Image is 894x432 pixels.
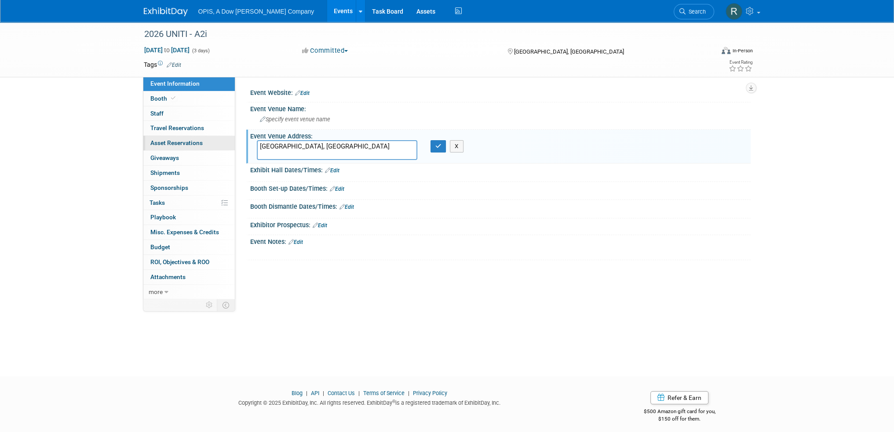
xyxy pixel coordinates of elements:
[198,8,314,15] span: OPIS, A Dow [PERSON_NAME] Company
[143,151,235,165] a: Giveaways
[150,110,164,117] span: Staff
[250,130,751,141] div: Event Venue Address:
[260,116,330,123] span: Specify event venue name
[321,390,326,396] span: |
[202,299,217,311] td: Personalize Event Tab Strip
[722,47,730,54] img: Format-Inperson.png
[662,46,753,59] div: Event Format
[250,102,751,113] div: Event Venue Name:
[250,235,751,247] div: Event Notes:
[250,86,751,98] div: Event Website:
[304,390,310,396] span: |
[143,166,235,180] a: Shipments
[250,218,751,230] div: Exhibitor Prospectus:
[311,390,319,396] a: API
[144,397,596,407] div: Copyright © 2025 ExhibitDay, Inc. All rights reserved. ExhibitDay is a registered trademark of Ex...
[143,181,235,195] a: Sponsorships
[325,167,339,174] a: Edit
[150,258,209,265] span: ROI, Objectives & ROO
[674,4,714,19] a: Search
[150,199,165,206] span: Tasks
[141,26,701,42] div: 2026 UNITI - A2i
[191,48,210,54] span: (3 days)
[150,124,204,131] span: Travel Reservations
[150,169,180,176] span: Shipments
[217,299,235,311] td: Toggle Event Tabs
[363,390,405,396] a: Terms of Service
[299,46,351,55] button: Committed
[514,48,624,55] span: [GEOGRAPHIC_DATA], [GEOGRAPHIC_DATA]
[356,390,362,396] span: |
[143,285,235,299] a: more
[143,91,235,106] a: Booth
[732,47,752,54] div: In-Person
[143,106,235,121] a: Staff
[406,390,412,396] span: |
[339,204,354,210] a: Edit
[143,225,235,240] a: Misc. Expenses & Credits
[330,186,344,192] a: Edit
[650,391,708,404] a: Refer & Earn
[250,163,751,175] div: Exhibit Hall Dates/Times:
[686,8,706,15] span: Search
[728,60,752,65] div: Event Rating
[328,390,355,396] a: Contact Us
[150,80,200,87] span: Event Information
[450,140,463,152] button: X
[150,154,179,161] span: Giveaways
[143,210,235,225] a: Playbook
[288,239,303,245] a: Edit
[413,390,447,396] a: Privacy Policy
[609,415,751,423] div: $150 off for them.
[143,76,235,91] a: Event Information
[144,60,181,69] td: Tags
[149,288,163,295] span: more
[150,214,176,221] span: Playbook
[150,243,170,250] span: Budget
[144,7,188,16] img: ExhibitDay
[144,46,190,54] span: [DATE] [DATE]
[250,200,751,211] div: Booth Dismantle Dates/Times:
[150,229,219,236] span: Misc. Expenses & Credits
[163,47,171,54] span: to
[143,136,235,150] a: Asset Reservations
[171,96,175,101] i: Booth reservation complete
[143,240,235,254] a: Budget
[167,62,181,68] a: Edit
[143,196,235,210] a: Tasks
[313,222,327,229] a: Edit
[150,95,177,102] span: Booth
[150,139,203,146] span: Asset Reservations
[292,390,303,396] a: Blog
[392,399,395,404] sup: ®
[609,402,751,422] div: $500 Amazon gift card for you,
[726,3,742,20] img: Renee Ortner
[250,182,751,193] div: Booth Set-up Dates/Times:
[143,255,235,269] a: ROI, Objectives & ROO
[150,184,188,191] span: Sponsorships
[150,273,186,280] span: Attachments
[143,270,235,284] a: Attachments
[295,90,310,96] a: Edit
[143,121,235,135] a: Travel Reservations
